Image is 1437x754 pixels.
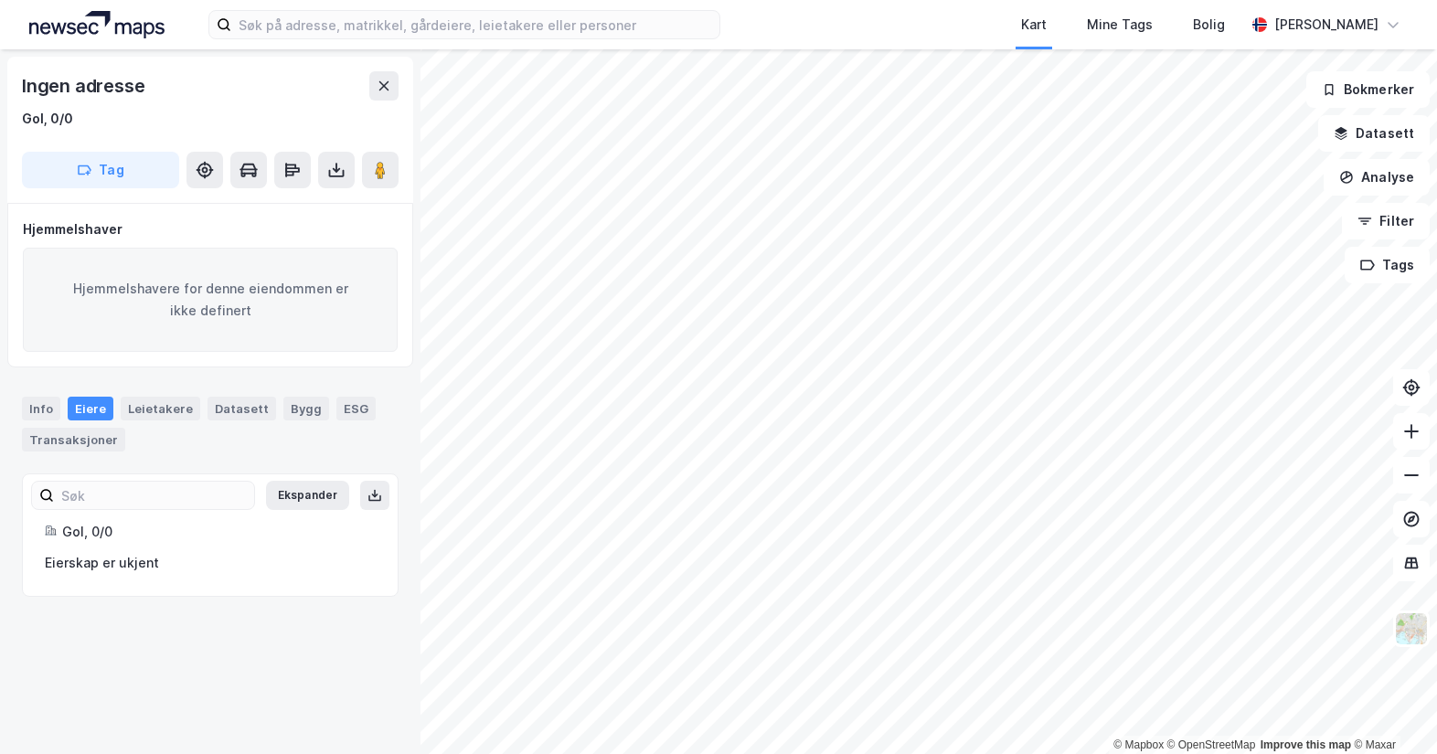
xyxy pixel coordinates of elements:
button: Bokmerker [1306,71,1430,108]
div: Ingen adresse [22,71,148,101]
button: Tag [22,152,179,188]
div: [PERSON_NAME] [1274,14,1378,36]
div: Bygg [283,397,329,420]
img: logo.a4113a55bc3d86da70a041830d287a7e.svg [29,11,165,38]
div: Eiere [68,397,113,420]
div: Bolig [1193,14,1225,36]
button: Tags [1345,247,1430,283]
input: Søk på adresse, matrikkel, gårdeiere, leietakere eller personer [231,11,719,38]
div: Eierskap er ukjent [45,552,376,574]
div: Info [22,397,60,420]
a: OpenStreetMap [1167,738,1256,751]
button: Analyse [1324,159,1430,196]
div: Kart [1021,14,1047,36]
div: Transaksjoner [22,428,125,451]
div: Kontrollprogram for chat [1346,666,1437,754]
div: Hjemmelshaver [23,218,398,240]
div: Hjemmelshavere for denne eiendommen er ikke definert [23,248,398,352]
button: Datasett [1318,115,1430,152]
button: Ekspander [266,481,349,510]
a: Mapbox [1113,738,1164,751]
div: Leietakere [121,397,200,420]
button: Filter [1342,203,1430,239]
div: Datasett [208,397,276,420]
a: Improve this map [1261,738,1351,751]
div: Gol, 0/0 [62,521,376,543]
div: ESG [336,397,376,420]
div: Mine Tags [1087,14,1153,36]
input: Søk [54,482,254,509]
iframe: Chat Widget [1346,666,1437,754]
img: Z [1394,611,1429,646]
div: Gol, 0/0 [22,108,73,130]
